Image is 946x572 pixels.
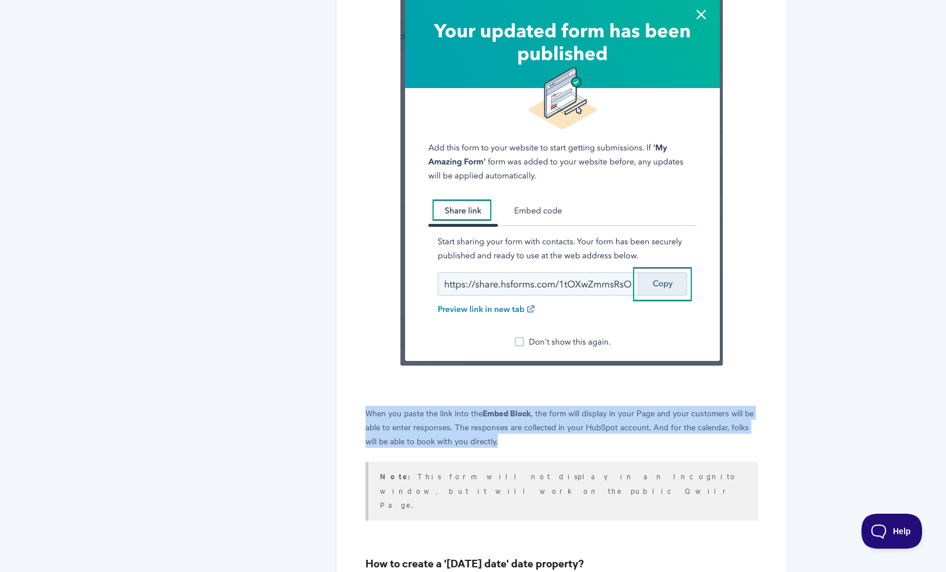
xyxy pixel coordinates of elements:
p: This form will not display in an Incognito window, but it will work on the public Qwilr Page. [380,469,743,511]
iframe: Toggle Customer Support [861,514,923,549]
strong: Note: [380,471,417,482]
p: When you paste the link into the , the form will display in your Page and your customers will be ... [365,406,758,448]
h3: How to create a '[DATE] date' date property? [365,555,758,571]
b: Embed Block [483,406,531,419]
